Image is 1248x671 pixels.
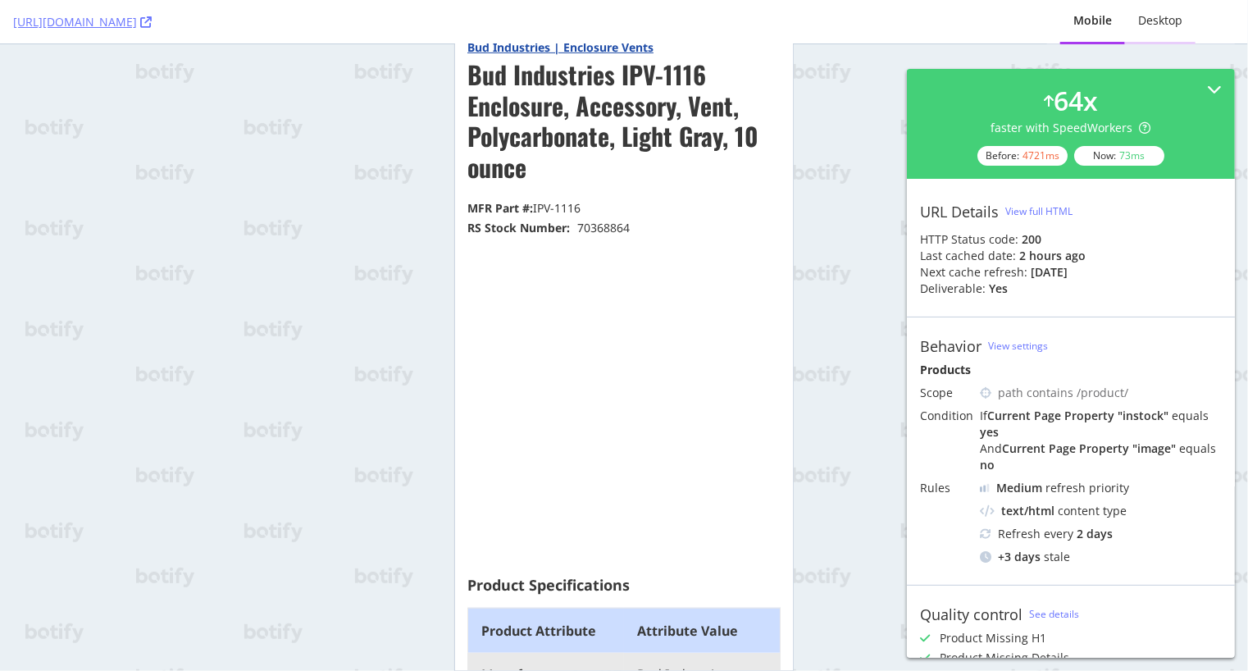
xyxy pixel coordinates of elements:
[996,480,1042,496] div: Medium
[12,156,326,172] div: IPV-1116
[13,14,152,30] a: [URL][DOMAIN_NAME]
[980,484,990,492] img: j32suk7ufU7viAAAAAElFTkSuQmCC
[920,248,1016,264] div: Last cached date:
[988,339,1048,353] a: View settings
[989,281,1008,297] div: Yes
[980,457,995,472] div: no
[1022,231,1041,247] strong: 200
[1120,148,1146,162] div: 73 ms
[920,264,1027,281] div: Next cache refresh:
[987,408,1114,423] div: Current Page Property
[1073,12,1112,29] div: Mobile
[122,176,175,192] div: 70368864
[12,176,115,191] strong: RS Stock Number:
[1172,408,1209,423] div: equals
[996,480,1129,496] div: refresh priority
[1179,440,1216,456] div: equals
[12,11,303,141] span: Bud Industries IPV-1116 Enclosure, Accessory, Vent, Polycarbonate, Light Gray, 10 ounce
[1005,199,1073,225] button: View full HTML
[920,385,973,401] div: Scope
[940,630,1046,646] div: Product Missing H1
[980,526,1222,542] div: Refresh every
[980,440,1222,473] div: And
[1077,526,1113,542] div: 2 days
[920,605,1023,623] div: Quality control
[940,650,1069,666] div: Product Missing Details
[1002,440,1129,456] div: Current Page Property
[920,408,973,424] div: Condition
[920,281,986,297] div: Deliverable:
[1029,607,1079,621] a: See details
[1118,408,1168,423] div: " instock "
[920,362,1222,378] div: Products
[1019,248,1086,264] div: 2 hours ago
[1031,264,1068,281] div: [DATE]
[1138,12,1182,29] div: Desktop
[1005,204,1073,218] div: View full HTML
[13,609,170,652] th: Manufacturer
[1074,146,1164,166] div: Now:
[998,549,1041,565] div: + 3 days
[1132,440,1176,456] div: " image "
[12,156,78,171] strong: MFR Part #:
[991,120,1151,136] div: faster with SpeedWorkers
[980,424,999,440] div: yes
[182,577,312,596] h4: Attribute Value
[980,549,1222,565] div: stale
[920,231,1222,248] div: HTTP Status code:
[12,532,326,550] h3: Product Specifications
[998,385,1222,401] div: path contains /product/
[1001,503,1054,519] div: text/html
[920,203,999,221] div: URL Details
[980,503,1222,519] div: content type
[980,408,1222,440] div: If
[26,577,156,596] h4: Product Attribute
[169,609,326,652] td: Bud Industries
[1054,82,1098,120] div: 64 x
[977,146,1068,166] div: Before:
[920,480,973,496] div: Rules
[920,337,982,355] div: Behavior
[1023,148,1059,162] div: 4721 ms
